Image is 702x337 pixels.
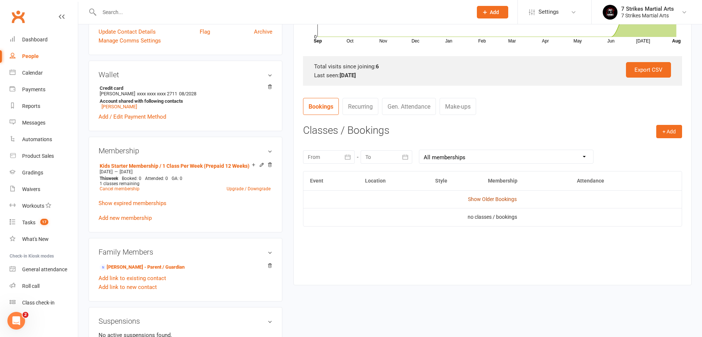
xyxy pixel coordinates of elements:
[22,153,54,159] div: Product Sales
[22,86,45,92] div: Payments
[477,6,508,18] button: Add
[22,266,67,272] div: General attendance
[314,71,671,80] div: Last seen:
[10,198,78,214] a: Workouts
[99,317,272,325] h3: Suspensions
[303,208,682,226] td: no classes / bookings
[22,283,39,289] div: Roll call
[303,125,682,136] h3: Classes / Bookings
[99,200,166,207] a: Show expired memberships
[22,170,43,176] div: Gradings
[314,62,671,71] div: Total visits since joining:
[382,98,436,115] a: Gen. Attendance
[22,53,39,59] div: People
[22,203,44,209] div: Workouts
[340,72,356,79] strong: [DATE]
[23,312,28,318] span: 2
[10,295,78,311] a: Class kiosk mode
[603,5,617,20] img: thumb_image1688936223.png
[99,84,272,110] li: [PERSON_NAME]
[22,219,35,225] div: Tasks
[22,186,40,192] div: Waivers
[10,164,78,181] a: Gradings
[99,283,157,292] a: Add link to new contact
[22,300,55,306] div: Class check-in
[99,27,156,36] a: Update Contact Details
[99,274,166,283] a: Add link to existing contact
[626,62,671,78] a: Export CSV
[99,36,161,45] a: Manage Comms Settings
[22,136,52,142] div: Automations
[10,181,78,198] a: Waivers
[179,91,196,96] span: 08/2028
[10,148,78,164] a: Product Sales
[538,4,559,20] span: Settings
[10,115,78,131] a: Messages
[7,312,25,330] iframe: Intercom live chat
[100,169,113,174] span: [DATE]
[468,196,517,202] a: Show Older Bookings
[376,63,379,70] strong: 6
[10,65,78,81] a: Calendar
[440,98,476,115] a: Make-ups
[97,7,467,17] input: Search...
[120,169,133,174] span: [DATE]
[99,215,152,221] a: Add new membership
[100,186,140,191] a: Cancel membership
[621,6,674,12] div: 7 Strikes Martial Arts
[99,147,272,155] h3: Membership
[621,12,674,19] div: 7 Strikes Martial Arts
[22,103,40,109] div: Reports
[22,120,45,126] div: Messages
[137,91,177,96] span: xxxx xxxx xxxx 2711
[10,214,78,231] a: Tasks 17
[22,236,49,242] div: What's New
[9,7,27,26] a: Clubworx
[254,27,272,36] a: Archive
[100,98,269,104] strong: Account shared with following contacts
[98,176,120,181] div: week
[172,176,182,181] span: GA: 0
[122,176,141,181] span: Booked: 0
[99,112,166,121] a: Add / Edit Payment Method
[99,71,272,79] h3: Wallet
[101,104,137,109] a: [PERSON_NAME]
[10,81,78,98] a: Payments
[10,131,78,148] a: Automations
[490,9,499,15] span: Add
[10,48,78,65] a: People
[227,186,271,191] a: Upgrade / Downgrade
[22,37,48,42] div: Dashboard
[429,171,481,190] th: Style
[656,125,682,138] button: + Add
[10,231,78,248] a: What's New
[343,98,378,115] a: Recurring
[100,163,250,169] a: Kids Starter Membership / 1 Class Per Week (Prepaid 12 Weeks)
[200,27,210,36] a: Flag
[22,70,43,76] div: Calendar
[40,219,48,225] span: 17
[98,169,272,175] div: —
[10,278,78,295] a: Roll call
[10,31,78,48] a: Dashboard
[10,98,78,115] a: Reports
[303,98,339,115] a: Bookings
[99,248,272,256] h3: Family Members
[100,85,269,91] strong: Credit card
[100,263,185,271] a: [PERSON_NAME] - Parent / Guardian
[358,171,429,190] th: Location
[100,181,140,186] span: 1 classes remaining
[570,171,654,190] th: Attendance
[145,176,168,181] span: Attended: 0
[100,176,108,181] span: This
[303,171,358,190] th: Event
[481,171,570,190] th: Membership
[10,261,78,278] a: General attendance kiosk mode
